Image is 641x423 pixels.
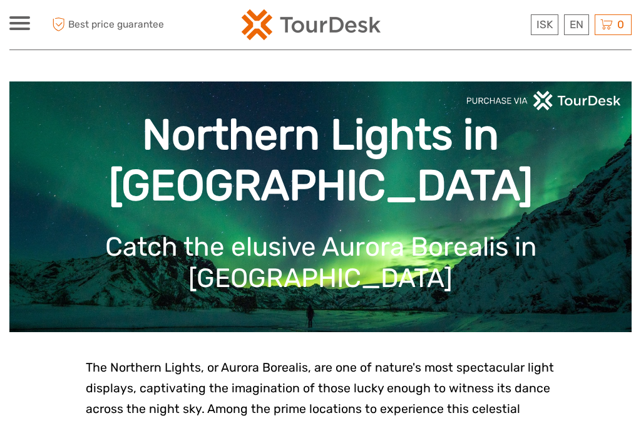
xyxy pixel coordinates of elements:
[564,14,589,35] div: EN
[28,110,613,211] h1: Northern Lights in [GEOGRAPHIC_DATA]
[536,18,553,31] span: ISK
[615,18,626,31] span: 0
[242,9,381,40] img: 120-15d4194f-c635-41b9-a512-a3cb382bfb57_logo_small.png
[28,231,613,295] h1: Catch the elusive Aurora Borealis in [GEOGRAPHIC_DATA]
[466,91,622,110] img: PurchaseViaTourDeskwhite.png
[49,14,165,35] span: Best price guarantee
